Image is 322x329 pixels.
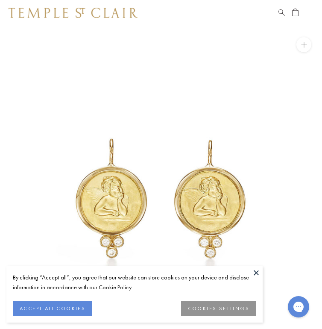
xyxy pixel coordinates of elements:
[13,301,92,316] button: ACCEPT ALL COOKIES
[278,8,285,18] a: Search
[306,8,313,18] button: Open navigation
[284,293,313,320] iframe: Gorgias live chat messenger
[13,273,256,292] div: By clicking “Accept all”, you agree that our website can store cookies on your device and disclos...
[181,301,256,316] button: COOKIES SETTINGS
[9,8,138,18] img: Temple St. Clair
[292,8,299,18] a: Open Shopping Bag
